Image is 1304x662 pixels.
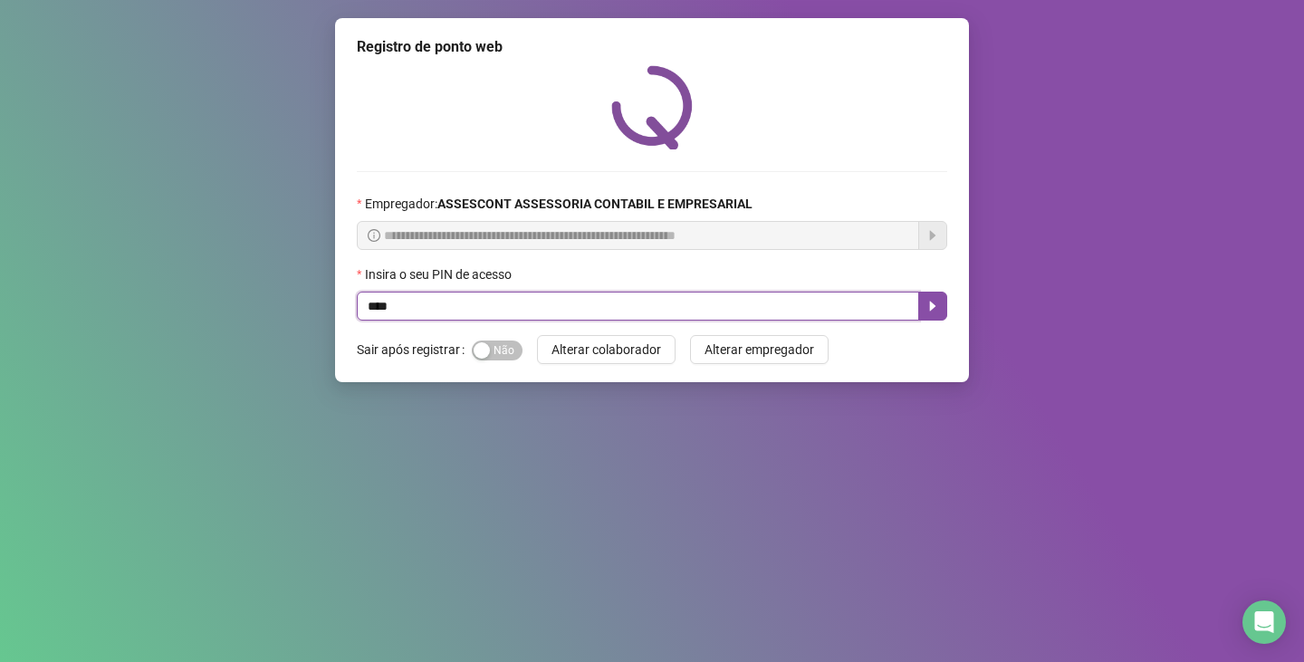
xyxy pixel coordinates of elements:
[537,335,676,364] button: Alterar colaborador
[1242,600,1286,644] div: Open Intercom Messenger
[551,340,661,360] span: Alterar colaborador
[365,194,753,214] span: Empregador :
[357,264,523,284] label: Insira o seu PIN de acesso
[690,335,829,364] button: Alterar empregador
[611,65,693,149] img: QRPoint
[705,340,814,360] span: Alterar empregador
[437,197,753,211] strong: ASSESCONT ASSESSORIA CONTABIL E EMPRESARIAL
[357,335,472,364] label: Sair após registrar
[925,299,940,313] span: caret-right
[357,36,947,58] div: Registro de ponto web
[368,229,380,242] span: info-circle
